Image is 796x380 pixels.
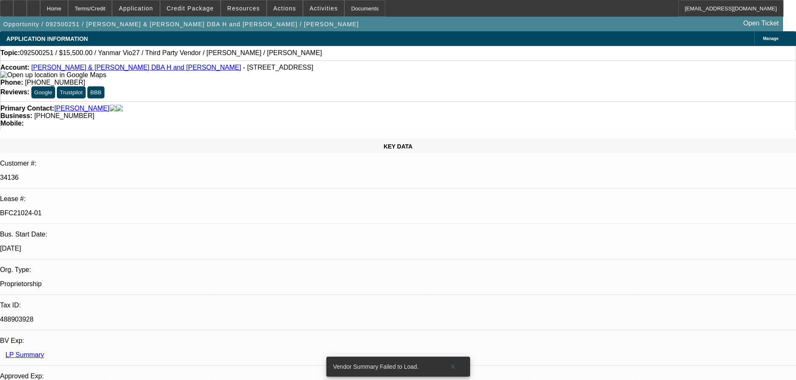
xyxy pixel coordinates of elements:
strong: Phone: [0,79,23,86]
strong: Topic: [0,49,20,57]
a: LP Summary [5,351,44,358]
button: Resources [221,0,266,16]
strong: Reviews: [0,88,29,96]
span: [PHONE_NUMBER] [34,112,94,119]
span: Manage [763,36,778,41]
span: Activities [310,5,338,12]
img: Open up location in Google Maps [0,71,106,79]
div: Vendor Summary Failed to Load. [326,357,440,377]
button: Trustpilot [57,86,85,98]
strong: Primary Contact: [0,105,54,112]
img: facebook-icon.png [109,105,116,112]
span: 092500251 / $15,500.00 / Yanmar Vio27 / Third Party Vendor / [PERSON_NAME] / [PERSON_NAME] [20,49,322,57]
strong: Account: [0,64,29,71]
strong: Mobile: [0,120,24,127]
button: Activities [303,0,344,16]
button: Application [112,0,159,16]
button: X [440,359,467,374]
span: KEY DATA [384,143,412,150]
span: Resources [227,5,260,12]
a: [PERSON_NAME] & [PERSON_NAME] DBA H and [PERSON_NAME] [31,64,241,71]
a: Open Ticket [740,16,782,30]
button: BBB [87,86,104,98]
img: linkedin-icon.png [116,105,123,112]
button: Credit Package [160,0,220,16]
a: View Google Maps [0,71,106,78]
span: X [451,363,455,370]
span: Actions [273,5,296,12]
span: - [STREET_ADDRESS] [243,64,313,71]
button: Google [31,86,55,98]
span: APPLICATION INFORMATION [6,35,88,42]
span: Credit Package [167,5,214,12]
a: [PERSON_NAME] [54,105,109,112]
span: Application [119,5,153,12]
span: Opportunity / 092500251 / [PERSON_NAME] & [PERSON_NAME] DBA H and [PERSON_NAME] / [PERSON_NAME] [3,21,359,28]
button: Actions [267,0,303,16]
span: [PHONE_NUMBER] [25,79,85,86]
strong: Business: [0,112,32,119]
